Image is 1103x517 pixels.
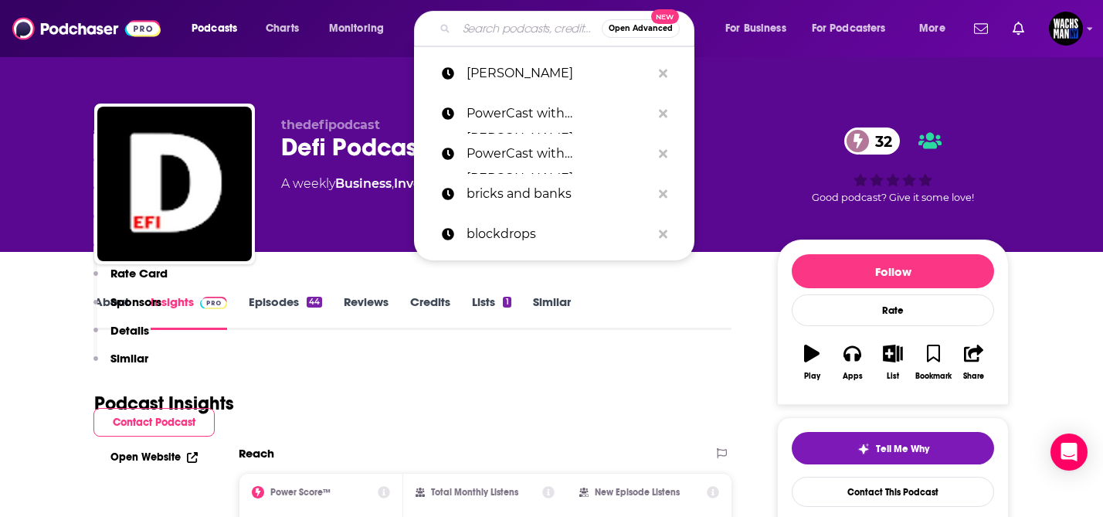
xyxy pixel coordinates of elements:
[714,16,806,41] button: open menu
[329,18,384,39] span: Monitoring
[602,19,680,38] button: Open AdvancedNew
[97,107,252,261] img: Defi Podcast
[414,174,694,214] a: bricks and banks
[860,128,900,155] span: 32
[876,443,929,455] span: Tell Me Why
[844,128,900,155] a: 32
[110,351,148,366] p: Similar
[954,335,994,390] button: Share
[467,174,651,214] p: bricks and banks
[968,15,994,42] a: Show notifications dropdown
[1006,15,1030,42] a: Show notifications dropdown
[270,487,331,498] h2: Power Score™
[832,335,872,390] button: Apps
[908,16,965,41] button: open menu
[503,297,511,308] div: 1
[857,443,870,455] img: tell me why sparkle
[110,294,161,309] p: Sponsors
[414,53,694,94] a: [PERSON_NAME]
[93,323,149,352] button: Details
[12,14,161,43] img: Podchaser - Follow, Share and Rate Podcasts
[392,176,394,191] span: ,
[1050,434,1088,471] div: Open Intercom Messenger
[1049,12,1083,46] span: Logged in as WachsmanNY
[609,25,673,32] span: Open Advanced
[792,432,994,464] button: tell me why sparkleTell Me Why
[281,117,380,132] span: thedefipodcast
[335,176,392,191] a: Business
[792,294,994,326] div: Rate
[394,176,453,191] a: Investing
[812,18,886,39] span: For Podcasters
[913,335,953,390] button: Bookmark
[472,294,511,330] a: Lists1
[467,214,651,254] p: blockdrops
[192,18,237,39] span: Podcasts
[281,175,562,193] div: A weekly podcast
[533,294,571,330] a: Similar
[93,294,161,323] button: Sponsors
[887,372,899,381] div: List
[318,16,404,41] button: open menu
[110,323,149,338] p: Details
[1049,12,1083,46] button: Show profile menu
[249,294,322,330] a: Episodes44
[804,372,820,381] div: Play
[873,335,913,390] button: List
[93,408,215,437] button: Contact Podcast
[651,9,679,24] span: New
[266,18,299,39] span: Charts
[256,16,308,41] a: Charts
[792,254,994,288] button: Follow
[93,351,148,379] button: Similar
[963,372,984,381] div: Share
[725,18,786,39] span: For Business
[595,487,680,498] h2: New Episode Listens
[307,297,322,308] div: 44
[414,94,694,134] a: PowerCast with [PERSON_NAME]
[456,16,602,41] input: Search podcasts, credits, & more...
[915,372,952,381] div: Bookmark
[410,294,450,330] a: Credits
[431,487,518,498] h2: Total Monthly Listens
[467,94,651,134] p: PowerCast with Tyler Mathisen
[414,214,694,254] a: blockdrops
[344,294,389,330] a: Reviews
[812,192,974,203] span: Good podcast? Give it some love!
[843,372,863,381] div: Apps
[239,446,274,461] h2: Reach
[429,11,709,46] div: Search podcasts, credits, & more...
[414,134,694,174] a: PowerCast with [PERSON_NAME].
[792,477,994,507] a: Contact This Podcast
[777,117,1009,213] div: 32Good podcast? Give it some love!
[1049,12,1083,46] img: User Profile
[467,134,651,174] p: PowerCast with Tyler Mathisen.
[919,18,945,39] span: More
[181,16,257,41] button: open menu
[110,451,198,464] a: Open Website
[792,335,832,390] button: Play
[467,53,651,94] p: Tyler Mathisen
[802,16,908,41] button: open menu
